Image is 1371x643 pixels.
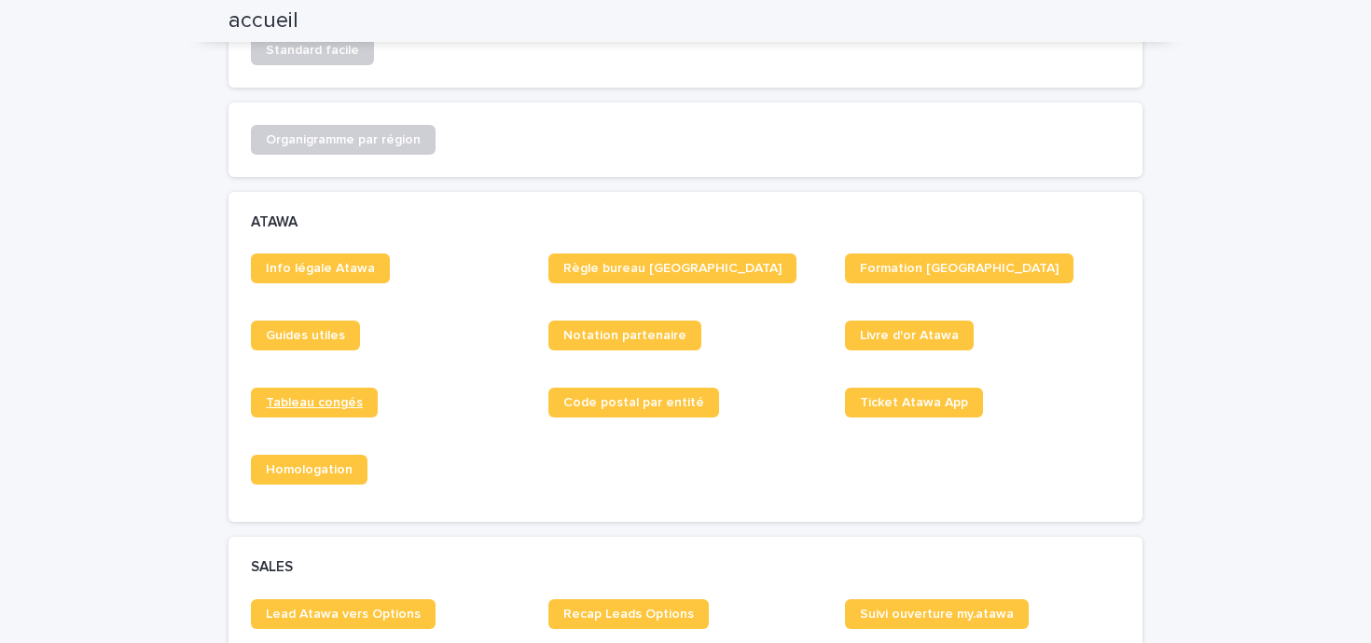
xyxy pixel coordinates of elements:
[266,608,421,621] span: Lead Atawa vers Options
[860,329,959,342] span: Livre d'or Atawa
[251,599,436,629] a: Lead Atawa vers Options
[548,321,701,350] a: Notation partenaire
[563,608,694,621] span: Recap Leads Options
[548,599,709,629] a: Recap Leads Options
[845,321,974,350] a: Livre d'or Atawa
[251,125,436,155] a: Organigramme par région
[251,455,367,485] a: Homologation
[266,396,363,409] span: Tableau congés
[251,253,390,283] a: Info légale Atawa
[251,559,293,576] h2: SALES
[266,133,421,146] span: Organigramme par région
[860,608,1014,621] span: Suivi ouverture my.atawa
[266,463,353,476] span: Homologation
[845,388,983,417] a: Ticket Atawa App
[548,253,796,283] a: Règle bureau [GEOGRAPHIC_DATA]
[563,262,782,275] span: Règle bureau [GEOGRAPHIC_DATA]
[845,599,1029,629] a: Suivi ouverture my.atawa
[563,329,686,342] span: Notation partenaire
[860,262,1059,275] span: Formation [GEOGRAPHIC_DATA]
[845,253,1073,283] a: Formation [GEOGRAPHIC_DATA]
[228,7,298,34] h2: accueil
[251,214,298,231] h2: ATAWA
[251,388,378,417] a: Tableau congés
[266,262,375,275] span: Info légale Atawa
[266,329,345,342] span: Guides utiles
[548,388,719,417] a: Code postal par entité
[563,396,704,409] span: Code postal par entité
[251,321,360,350] a: Guides utiles
[266,44,359,57] span: Standard facile
[251,35,374,65] a: Standard facile
[860,396,968,409] span: Ticket Atawa App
